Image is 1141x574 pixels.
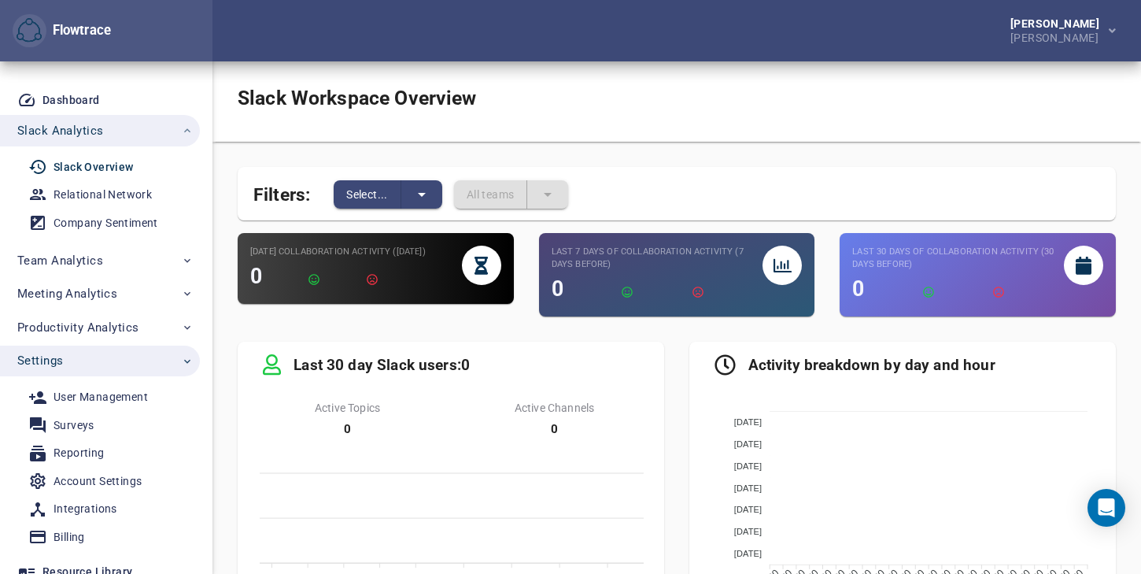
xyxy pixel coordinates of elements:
span: Productivity Analytics [17,317,138,338]
div: [PERSON_NAME] [1010,29,1106,43]
div: split button [334,180,442,209]
span: 0 [852,276,864,301]
div: split button [454,180,569,209]
img: Flowtrace [17,18,42,43]
div: Relational Network [54,185,152,205]
small: Last 7 days of Collaboration Activity (7 days before) [552,246,763,271]
div: Reporting [54,443,105,463]
b: Last 30 day Slack users: 0 [281,354,470,376]
div: User Management [54,387,148,407]
h1: Slack Workspace Overview [238,87,477,110]
span: Active Topics [250,401,445,421]
div: [PERSON_NAME] [1010,18,1106,29]
div: Account Settings [54,472,142,491]
span: 0 [552,276,563,301]
div: Slack Overview [54,157,134,177]
small: [DATE] Collaboration Activity ([DATE]) [250,246,426,258]
span: Slack Analytics [17,120,103,141]
b: 0 [344,422,351,436]
div: Billing [54,528,85,547]
div: Dashboard [42,91,100,110]
div: Open Intercom Messenger [1087,489,1125,527]
span: Meeting Analytics [17,283,117,304]
button: [PERSON_NAME][PERSON_NAME] [985,13,1128,48]
span: Active Channels [457,401,652,421]
span: Filters: [253,175,310,209]
div: Surveys [54,416,94,435]
div: Flowtrace [46,21,111,40]
div: Flowtrace [13,14,111,48]
div: Company Sentiment [54,213,158,233]
button: Select... [334,180,401,209]
button: Flowtrace [13,14,46,48]
tspan: [DATE] [734,461,762,471]
span: Team Analytics [17,250,103,271]
b: Based on timezone: America/Mexico_City [736,354,995,376]
tspan: [DATE] [734,549,762,558]
small: Last 30 days of Collaboration Activity (30 days before) [852,246,1064,271]
div: Integrations [54,499,117,519]
span: Select... [346,185,388,204]
span: Settings [17,350,63,371]
span: 0 [250,264,262,288]
tspan: [DATE] [734,527,762,536]
tspan: [DATE] [734,418,762,428]
tspan: [DATE] [734,440,762,450]
b: 0 [551,422,558,436]
tspan: [DATE] [734,483,762,493]
tspan: [DATE] [734,505,762,515]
